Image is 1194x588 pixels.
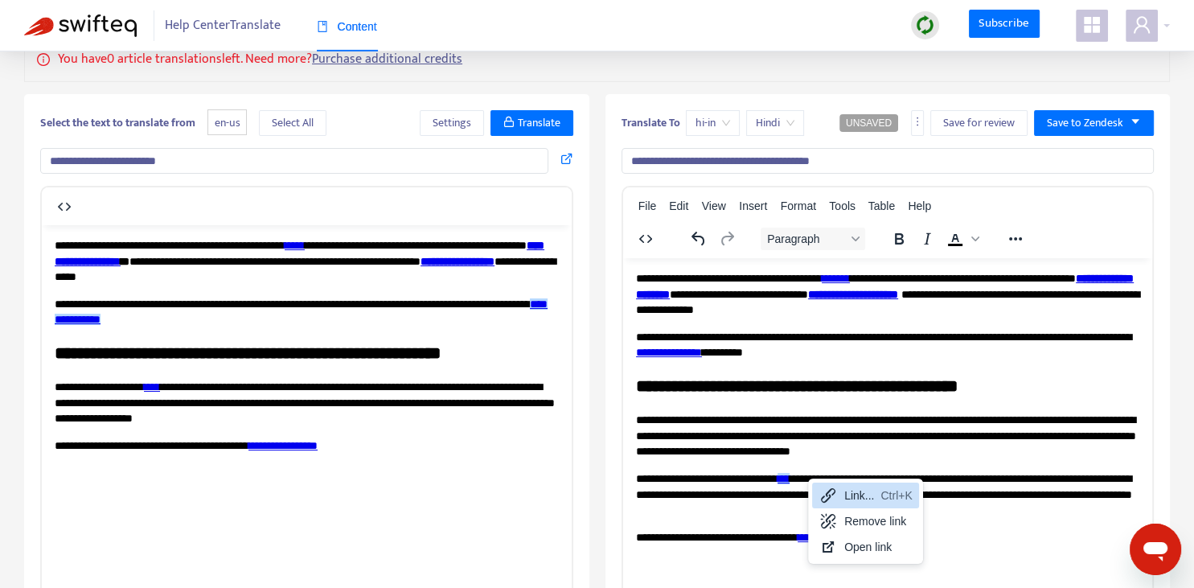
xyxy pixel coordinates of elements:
div: Ctrl+K [880,486,912,505]
button: Save to Zendeskcaret-down [1034,110,1154,136]
span: book [317,21,328,32]
div: Open link [812,534,919,560]
span: Tools [829,199,855,212]
span: caret-down [1130,116,1141,127]
span: appstore [1082,15,1102,35]
button: Italic [913,228,941,250]
span: File [638,199,657,212]
span: Content [317,20,377,33]
span: Save for review [943,114,1015,132]
a: Subscribe [969,10,1040,39]
span: Settings [433,114,471,132]
b: Translate To [622,113,680,132]
div: Link... [812,483,919,508]
span: Hindi [756,111,794,135]
span: Table [868,199,895,212]
button: Redo [713,228,741,250]
button: Select All [259,110,326,136]
span: en-us [207,109,247,136]
span: View [702,199,726,212]
span: Save to Zendesk [1047,114,1123,132]
span: info-circle [37,50,50,66]
div: Text color Black [942,228,982,250]
span: user [1132,15,1151,35]
span: hi-in [695,111,730,135]
div: Remove link [812,508,919,534]
button: Bold [885,228,913,250]
a: Purchase additional credits [312,48,462,70]
span: more [912,116,923,127]
span: Help [908,199,931,212]
div: Remove link [844,512,913,531]
button: Block Paragraph [761,228,865,250]
button: Undo [685,228,712,250]
span: Insert [739,199,767,212]
span: Select All [272,114,314,132]
span: Help Center Translate [165,10,281,41]
button: more [911,110,924,136]
button: Settings [420,110,484,136]
span: Format [781,199,816,212]
button: Save for review [930,110,1028,136]
b: Select the text to translate from [40,113,195,132]
span: Paragraph [767,232,846,245]
span: UNSAVED [846,117,892,129]
p: You have 0 article translations left. Need more? [58,50,462,69]
button: Reveal or hide additional toolbar items [1002,228,1029,250]
div: Link... [844,486,874,505]
button: Translate [490,110,573,136]
img: Swifteq [24,14,137,37]
div: Open link [844,537,913,557]
iframe: Button to launch messaging window [1130,524,1181,575]
img: sync.dc5367851b00ba804db3.png [915,15,935,35]
span: Translate [518,114,560,132]
span: Edit [669,199,688,212]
